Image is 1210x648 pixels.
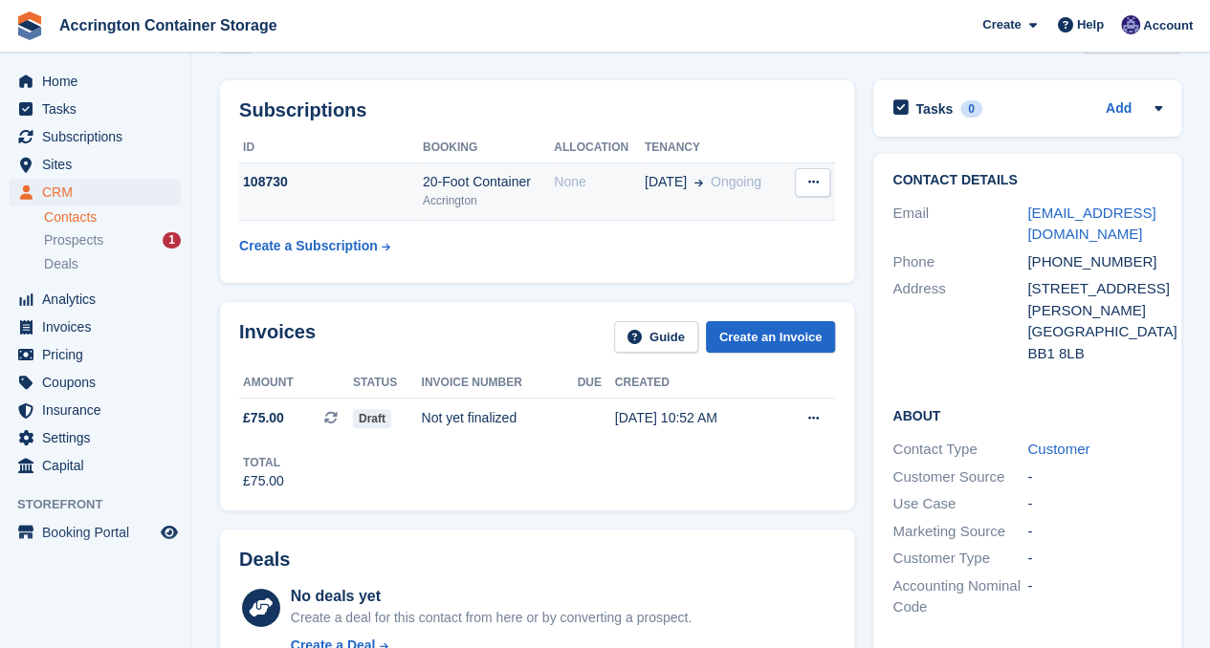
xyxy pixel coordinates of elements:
a: Preview store [158,521,181,544]
div: Phone [892,251,1027,273]
a: [EMAIL_ADDRESS][DOMAIN_NAME] [1027,205,1155,243]
span: [DATE] [645,172,687,192]
div: Contact Type [892,439,1027,461]
a: Create an Invoice [706,321,836,353]
div: Create a deal for this contact from here or by converting a prospect. [291,608,692,628]
div: Address [892,278,1027,364]
span: Home [42,68,157,95]
span: Account [1143,16,1193,35]
a: Guide [614,321,698,353]
div: Total [243,454,284,471]
h2: Invoices [239,321,316,353]
span: Create [982,15,1021,34]
div: Customer Type [892,548,1027,570]
div: - [1027,521,1162,543]
a: menu [10,519,181,546]
div: 0 [960,100,982,118]
div: - [1027,493,1162,515]
div: [PHONE_NUMBER] [1027,251,1162,273]
a: menu [10,151,181,178]
div: 108730 [239,172,423,192]
span: £75.00 [243,408,284,428]
span: Help [1077,15,1104,34]
div: Email [892,203,1027,246]
span: Deals [44,255,78,273]
span: Draft [353,409,391,428]
a: Deals [44,254,181,274]
span: Insurance [42,397,157,423]
img: Jacob Connolly [1121,15,1140,34]
a: menu [10,369,181,396]
a: Contacts [44,208,181,227]
a: menu [10,313,181,340]
div: [STREET_ADDRESS] [1027,278,1162,300]
a: Prospects 1 [44,230,181,250]
a: menu [10,286,181,313]
h2: Deals [239,549,290,571]
div: Create a Subscription [239,236,378,256]
th: Tenancy [645,133,786,163]
a: menu [10,68,181,95]
div: Use Case [892,493,1027,515]
span: Capital [42,452,157,479]
th: Invoice number [421,368,577,399]
a: Create a Subscription [239,228,390,264]
a: Customer [1027,441,1089,457]
div: Accounting Nominal Code [892,575,1027,618]
div: 20-Foot Container [423,172,554,192]
span: Storefront [17,495,190,514]
th: Created [615,368,774,399]
a: menu [10,96,181,122]
th: Allocation [554,133,645,163]
a: menu [10,452,181,479]
div: - [1027,466,1162,488]
div: Customer Source [892,466,1027,488]
span: Booking Portal [42,519,157,546]
span: Tasks [42,96,157,122]
th: Amount [239,368,353,399]
a: menu [10,179,181,205]
h2: About [892,405,1162,424]
h2: Tasks [915,100,953,118]
div: [GEOGRAPHIC_DATA] [1027,321,1162,343]
div: No deals yet [291,585,692,608]
span: Analytics [42,286,157,313]
span: CRM [42,179,157,205]
div: - [1027,575,1162,618]
div: Accrington [423,192,554,209]
th: Booking [423,133,554,163]
div: [DATE] 10:52 AM [615,408,774,428]
a: menu [10,424,181,451]
a: menu [10,341,181,368]
a: menu [10,123,181,150]
span: Prospects [44,231,103,249]
span: Subscriptions [42,123,157,150]
h2: Subscriptions [239,99,835,121]
div: £75.00 [243,471,284,491]
a: Add [1106,98,1132,120]
a: Accrington Container Storage [52,10,285,41]
div: 1 [163,232,181,248]
div: [PERSON_NAME] [1027,300,1162,322]
span: Sites [42,151,157,178]
img: stora-icon-8386f47178a22dfd0bd8f6a31ec36ba5ce8667c1dd55bd0f319d3a0aa187defe.svg [15,11,44,40]
div: BB1 8LB [1027,343,1162,365]
h2: Contact Details [892,173,1162,188]
span: Pricing [42,341,157,368]
span: Invoices [42,313,157,340]
div: - [1027,548,1162,570]
div: Not yet finalized [421,408,577,428]
a: menu [10,397,181,423]
span: Settings [42,424,157,451]
th: Due [577,368,614,399]
span: Coupons [42,369,157,396]
th: Status [353,368,422,399]
th: ID [239,133,423,163]
span: Ongoing [711,174,761,189]
div: None [554,172,645,192]
div: Marketing Source [892,521,1027,543]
